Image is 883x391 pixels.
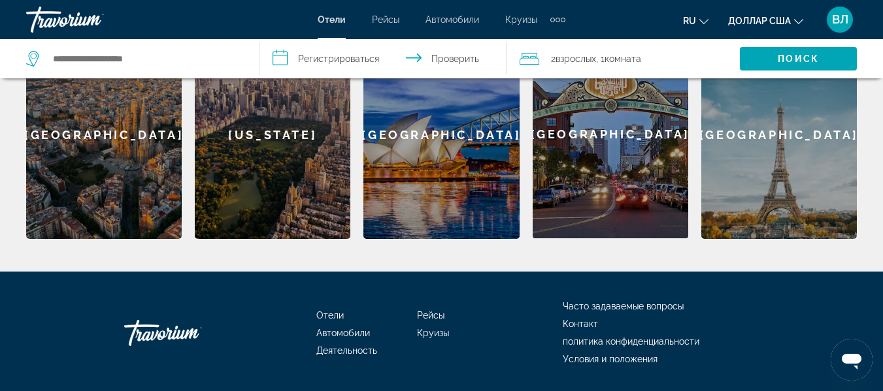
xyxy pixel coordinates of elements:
[417,310,444,321] a: Рейсы
[728,16,791,26] font: доллар США
[596,54,605,64] font: , 1
[556,54,596,64] font: взрослых
[832,12,848,26] font: ВЛ
[505,14,537,25] a: Круизы
[563,301,684,311] a: Часто задаваемые вопросы
[507,39,740,78] button: Путешественники: 2 взрослых, 0 детей
[425,14,479,25] a: Автомобили
[683,11,708,30] button: Изменить язык
[701,30,857,239] a: Paris[GEOGRAPHIC_DATA]
[701,30,857,239] div: [GEOGRAPHIC_DATA]
[563,354,658,364] a: Условия и положения
[372,14,399,25] a: Рейсы
[259,39,506,78] button: Выберите дату заезда и выезда
[316,310,344,321] a: Отели
[533,30,688,238] div: [GEOGRAPHIC_DATA]
[563,336,699,347] a: политика конфиденциальности
[551,54,556,64] font: 2
[363,30,519,239] a: Sydney[GEOGRAPHIC_DATA]
[550,9,565,30] button: Дополнительные элементы навигации
[316,328,370,338] a: Автомобили
[778,54,819,64] font: Поиск
[740,47,857,70] button: Поиск
[318,14,346,25] a: Отели
[683,16,696,26] font: ru
[831,339,873,381] iframe: Кнопка запуска окна обмена сообщениями
[823,6,857,33] button: Меню пользователя
[417,328,449,338] a: Круизы
[363,30,519,239] div: [GEOGRAPHIC_DATA]
[26,30,182,239] a: Barcelona[GEOGRAPHIC_DATA]
[728,11,803,30] button: Изменить валюту
[605,54,641,64] font: комната
[533,30,688,239] a: San Diego[GEOGRAPHIC_DATA]
[52,49,239,69] input: Поиск отеля
[26,3,157,37] a: Травориум
[316,345,377,356] a: Деятельность
[26,30,182,239] div: [GEOGRAPHIC_DATA]
[124,313,255,352] a: Иди домой
[195,30,350,239] div: [US_STATE]
[195,30,350,239] a: New York[US_STATE]
[563,319,598,329] a: Контакт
